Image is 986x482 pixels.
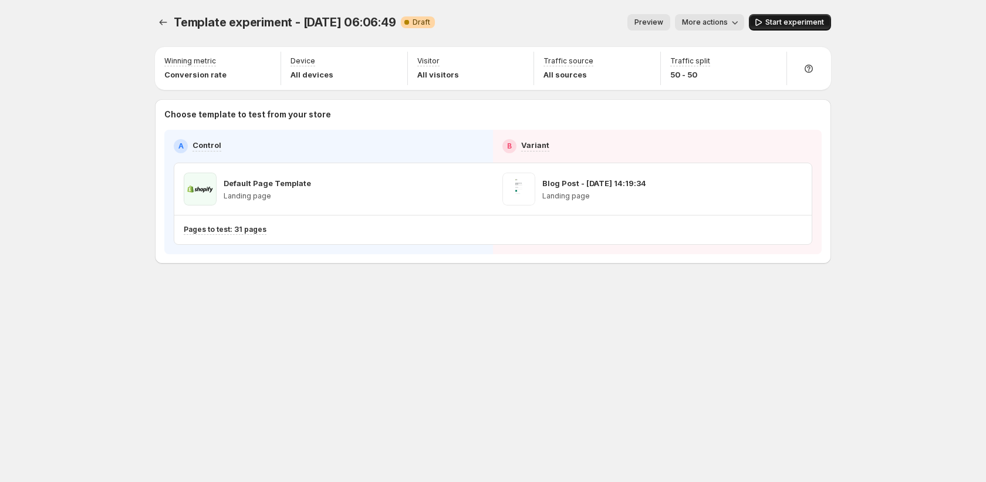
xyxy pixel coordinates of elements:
span: Start experiment [765,18,824,27]
p: Control [193,139,221,151]
p: Conversion rate [164,69,227,80]
p: Choose template to test from your store [164,109,822,120]
p: Traffic source [543,56,593,66]
p: Blog Post - [DATE] 14:19:34 [542,177,646,189]
p: Visitor [417,56,440,66]
button: Experiments [155,14,171,31]
span: More actions [682,18,728,27]
p: All devices [291,69,333,80]
p: Traffic split [670,56,710,66]
img: Default Page Template [184,173,217,205]
button: Start experiment [749,14,831,31]
p: Landing page [542,191,646,201]
p: Winning metric [164,56,216,66]
h2: A [178,141,184,151]
p: Landing page [224,191,311,201]
span: Preview [634,18,663,27]
p: Device [291,56,315,66]
span: Draft [413,18,430,27]
p: Pages to test: 31 pages [184,225,266,234]
button: Preview [627,14,670,31]
p: Variant [521,139,549,151]
p: All sources [543,69,593,80]
button: More actions [675,14,744,31]
p: 50 - 50 [670,69,710,80]
p: All visitors [417,69,459,80]
span: Template experiment - [DATE] 06:06:49 [174,15,396,29]
h2: B [507,141,512,151]
img: Blog Post - Sep 22, 14:19:34 [502,173,535,205]
p: Default Page Template [224,177,311,189]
